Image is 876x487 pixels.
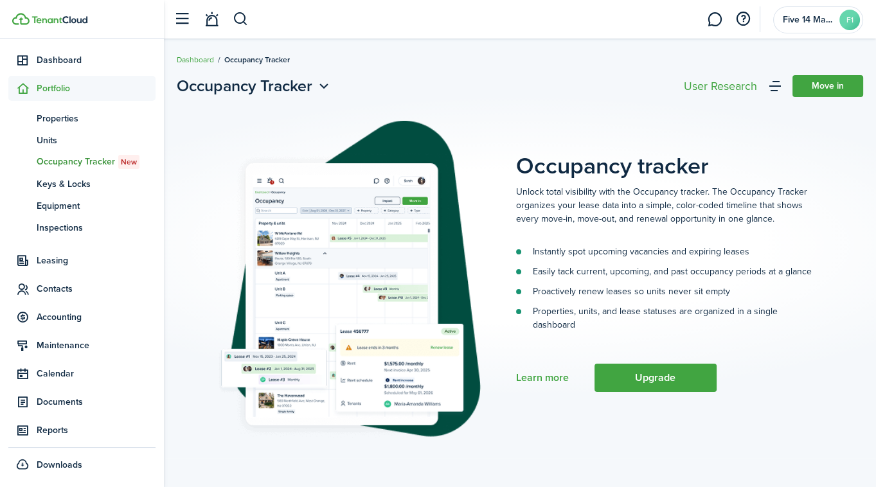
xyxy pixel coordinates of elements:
button: Open menu [177,75,332,98]
span: Documents [37,395,156,409]
a: Occupancy TrackerNew [8,151,156,173]
a: Units [8,129,156,151]
span: Properties [37,112,156,125]
span: Occupancy Tracker [224,54,290,66]
a: Properties [8,107,156,129]
span: Maintenance [37,339,156,352]
a: Learn more [516,372,569,384]
a: Equipment [8,195,156,217]
a: Notifications [199,3,224,36]
span: Dashboard [37,53,156,67]
span: Leasing [37,254,156,267]
a: Inspections [8,217,156,238]
span: Equipment [37,199,156,213]
img: Subscription stub [217,121,481,439]
button: Open resource center [732,8,754,30]
button: Open sidebar [170,7,194,31]
span: Occupancy Tracker [177,75,312,98]
div: User Research [684,80,757,92]
p: Unlock total visibility with the Occupancy tracker. The Occupancy Tracker organizes your lease da... [516,185,812,226]
placeholder-page-title: Occupancy tracker [516,121,863,179]
img: TenantCloud [31,16,87,24]
a: Dashboard [8,48,156,73]
span: Downloads [37,458,82,472]
li: Instantly spot upcoming vacancies and expiring leases [516,245,812,258]
span: Keys & Locks [37,177,156,191]
button: Search [233,8,249,30]
a: Keys & Locks [8,173,156,195]
span: Units [37,134,156,147]
span: Accounting [37,310,156,324]
li: Easily tack current, upcoming, and past occupancy periods at a glance [516,265,812,278]
a: Messaging [702,3,727,36]
button: Upgrade [594,364,717,392]
span: Contacts [37,282,156,296]
a: Dashboard [177,54,214,66]
img: TenantCloud [12,13,30,25]
span: Portfolio [37,82,156,95]
span: Calendar [37,367,156,380]
li: Properties, units, and lease statuses are organized in a single dashboard [516,305,812,332]
button: User Research [681,77,760,95]
a: Move in [792,75,863,97]
a: Reports [8,418,156,443]
span: Inspections [37,221,156,235]
avatar-text: F1 [839,10,860,30]
span: Occupancy Tracker [37,155,156,169]
span: Reports [37,423,156,437]
li: Proactively renew leases so units never sit empty [516,285,812,298]
span: Five 14 Management [783,15,834,24]
button: Occupancy Tracker [177,75,332,98]
span: New [121,156,137,168]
